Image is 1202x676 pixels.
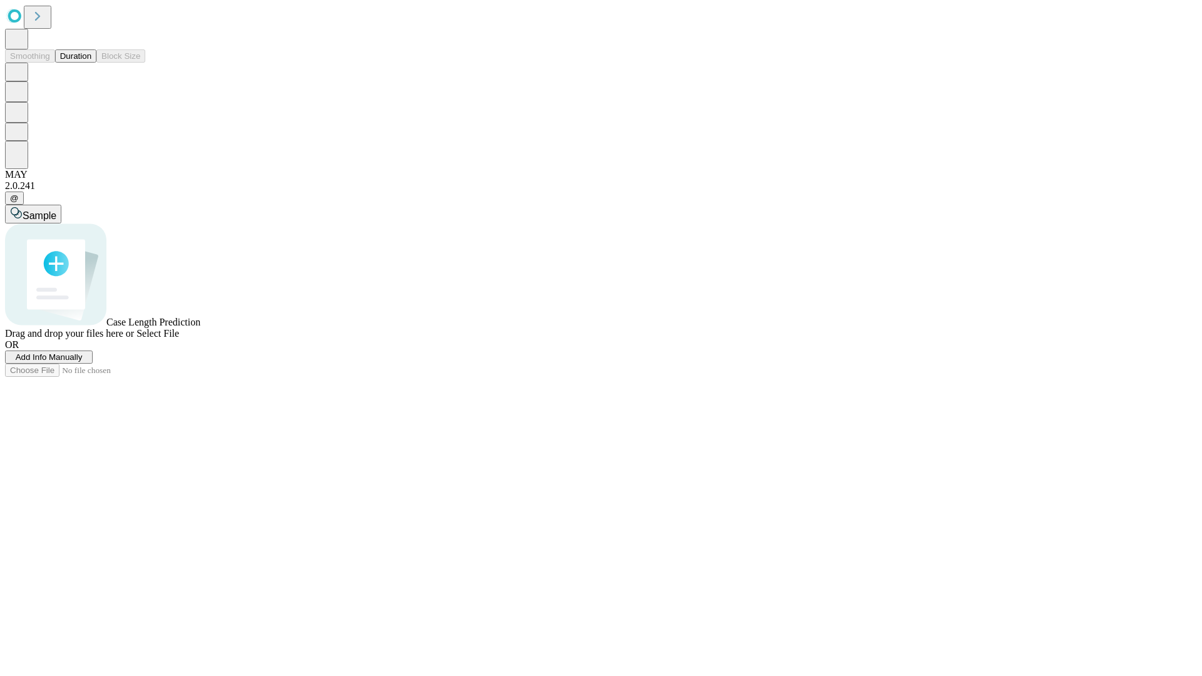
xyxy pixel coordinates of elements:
[5,49,55,63] button: Smoothing
[5,328,134,339] span: Drag and drop your files here or
[16,352,83,362] span: Add Info Manually
[106,317,200,327] span: Case Length Prediction
[55,49,96,63] button: Duration
[96,49,145,63] button: Block Size
[10,193,19,203] span: @
[23,210,56,221] span: Sample
[5,169,1197,180] div: MAY
[5,192,24,205] button: @
[5,205,61,223] button: Sample
[5,339,19,350] span: OR
[136,328,179,339] span: Select File
[5,180,1197,192] div: 2.0.241
[5,351,93,364] button: Add Info Manually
